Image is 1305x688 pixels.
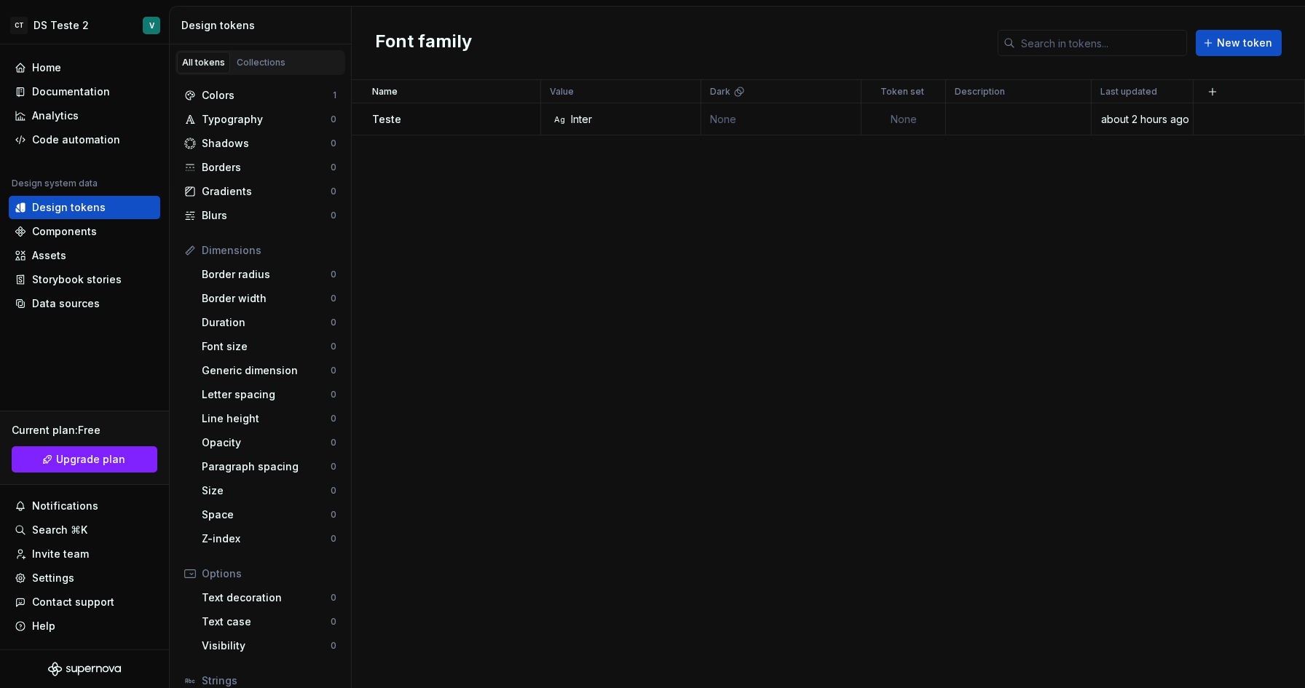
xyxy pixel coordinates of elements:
div: Current plan : Free [12,423,157,438]
div: Data sources [32,296,100,311]
a: Font size0 [196,335,342,358]
div: 0 [331,365,336,376]
p: Token set [880,86,924,98]
div: Opacity [202,435,331,450]
a: Line height0 [196,407,342,430]
a: Settings [9,566,160,590]
a: Text decoration0 [196,586,342,609]
div: 0 [331,210,336,221]
div: 0 [331,186,336,197]
div: 0 [331,293,336,304]
p: Last updated [1100,86,1157,98]
div: Border width [202,291,331,306]
div: Analytics [32,108,79,123]
div: Home [32,60,61,75]
div: Text decoration [202,590,331,605]
div: Contact support [32,595,114,609]
a: Analytics [9,104,160,127]
div: 0 [331,138,336,149]
a: Assets [9,244,160,267]
div: DS Teste 2 [33,18,89,33]
div: Generic dimension [202,363,331,378]
div: Blurs [202,208,331,223]
svg: Supernova Logo [48,662,121,676]
a: Blurs0 [178,204,342,227]
div: 0 [331,616,336,628]
a: Visibility0 [196,634,342,657]
div: 0 [331,269,336,280]
div: Duration [202,315,331,330]
a: Shadows0 [178,132,342,155]
a: Borders0 [178,156,342,179]
a: Duration0 [196,311,342,334]
div: CT [10,17,28,34]
button: New token [1196,30,1282,56]
td: None [862,103,946,135]
div: Letter spacing [202,387,331,402]
div: 0 [331,533,336,545]
p: Value [550,86,574,98]
div: 0 [331,640,336,652]
a: Gradients0 [178,180,342,203]
div: 0 [331,162,336,173]
div: Inter [571,112,592,127]
div: Font size [202,339,331,354]
div: 0 [331,114,336,125]
div: Dimensions [202,243,336,258]
div: Colors [202,88,333,103]
div: Gradients [202,184,331,199]
button: Upgrade plan [12,446,157,472]
div: Line height [202,411,331,426]
div: 0 [331,317,336,328]
div: 0 [331,485,336,497]
div: V [149,20,154,31]
div: Assets [32,248,66,263]
a: Invite team [9,542,160,566]
a: Border width0 [196,287,342,310]
div: Storybook stories [32,272,122,287]
div: Border radius [202,267,331,282]
p: Name [372,86,398,98]
a: Text case0 [196,610,342,633]
p: Teste [372,112,401,127]
a: Design tokens [9,196,160,219]
a: Generic dimension0 [196,359,342,382]
a: Typography0 [178,108,342,131]
a: Opacity0 [196,431,342,454]
div: about 2 hours ago [1092,112,1192,127]
div: Documentation [32,84,110,99]
div: 1 [333,90,336,101]
a: Z-index0 [196,527,342,550]
div: Ag [553,114,565,125]
div: Help [32,619,55,633]
div: Components [32,224,97,239]
div: Z-index [202,531,331,546]
a: Colors1 [178,84,342,107]
div: 0 [331,461,336,472]
a: Documentation [9,80,160,103]
div: Design tokens [181,18,345,33]
div: 0 [331,509,336,521]
a: Border radius0 [196,263,342,286]
p: Description [955,86,1005,98]
a: Space0 [196,503,342,526]
button: Notifications [9,494,160,518]
div: Shadows [202,136,331,151]
a: Paragraph spacing0 [196,455,342,478]
div: Paragraph spacing [202,459,331,474]
div: Typography [202,112,331,127]
span: Upgrade plan [56,452,125,467]
div: All tokens [182,57,225,68]
div: Size [202,483,331,498]
div: 0 [331,389,336,400]
input: Search in tokens... [1015,30,1187,56]
div: Notifications [32,499,98,513]
td: None [701,103,862,135]
a: Letter spacing0 [196,383,342,406]
span: New token [1217,36,1272,50]
div: Search ⌘K [32,523,87,537]
a: Components [9,220,160,243]
div: Visibility [202,638,331,653]
div: Settings [32,571,74,585]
